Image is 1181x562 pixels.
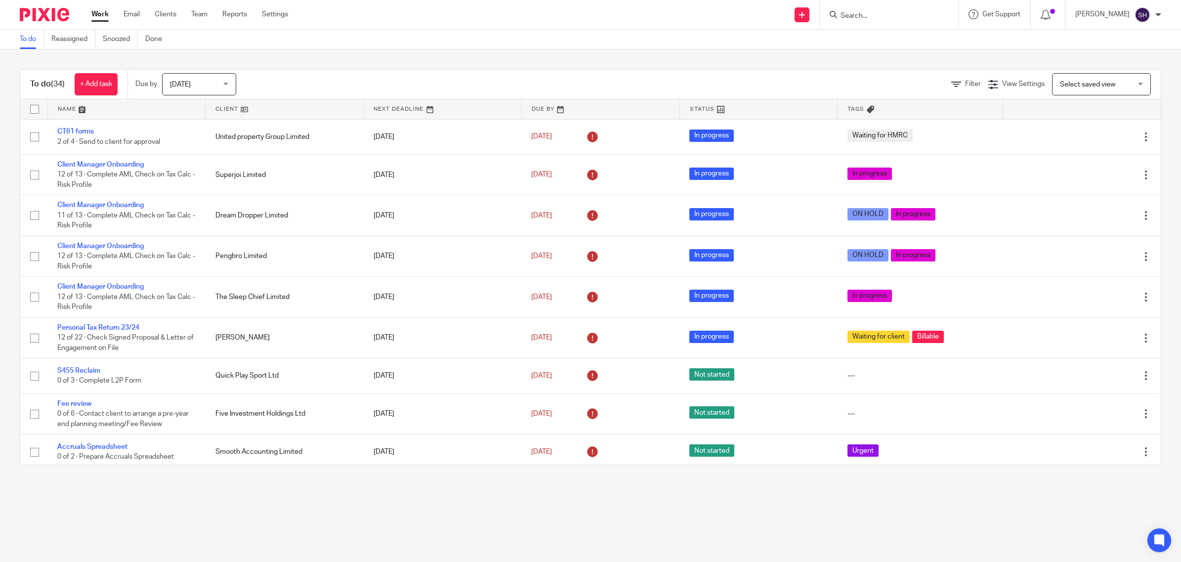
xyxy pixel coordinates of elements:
[847,290,892,302] span: In progress
[364,434,522,470] td: [DATE]
[689,368,734,381] span: Not started
[206,154,364,195] td: Superjoi Limited
[30,79,65,89] h1: To do
[75,73,118,95] a: + Add task
[912,331,944,343] span: Billable
[57,243,144,250] a: Client Manager Onboarding
[124,9,140,19] a: Email
[847,168,892,180] span: In progress
[206,195,364,236] td: Dream Dropper Limited
[364,393,522,434] td: [DATE]
[364,195,522,236] td: [DATE]
[206,119,364,154] td: United property Group Limited
[1002,81,1045,87] span: View Settings
[57,324,139,331] a: Personal Tax Return 23/24
[531,133,552,140] span: [DATE]
[57,202,144,209] a: Client Manager Onboarding
[57,212,195,229] span: 11 of 13 · Complete AML Check on Tax Calc - Risk Profile
[982,11,1020,18] span: Get Support
[847,371,993,381] div: ---
[847,444,879,457] span: Urgent
[57,172,195,189] span: 12 of 13 · Complete AML Check on Tax Calc - Risk Profile
[57,138,160,145] span: 2 of 4 · Send to client for approval
[847,249,888,261] span: ON HOLD
[206,393,364,434] td: Five Investment Holdings Ltd
[847,130,913,142] span: Waiting for HMRC
[206,277,364,317] td: The Sleep Chief Limited
[891,249,935,261] span: In progress
[57,454,174,461] span: 0 of 2 · Prepare Accruals Spreadsheet
[145,30,169,49] a: Done
[689,331,734,343] span: In progress
[531,448,552,455] span: [DATE]
[135,79,157,89] p: Due by
[57,253,195,270] span: 12 of 13 · Complete AML Check on Tax Calc - Risk Profile
[262,9,288,19] a: Settings
[847,409,993,419] div: ---
[965,81,981,87] span: Filter
[1135,7,1150,23] img: svg%3E
[206,317,364,358] td: [PERSON_NAME]
[531,372,552,379] span: [DATE]
[364,277,522,317] td: [DATE]
[891,208,935,220] span: In progress
[222,9,247,19] a: Reports
[847,208,888,220] span: ON HOLD
[531,212,552,219] span: [DATE]
[847,106,864,112] span: Tags
[91,9,109,19] a: Work
[51,30,95,49] a: Reassigned
[689,406,734,419] span: Not started
[206,434,364,470] td: Smooth Accounting Limited
[57,367,100,374] a: S455 Reclaim
[1060,81,1115,88] span: Select saved view
[155,9,176,19] a: Clients
[531,334,552,341] span: [DATE]
[57,294,195,311] span: 12 of 13 · Complete AML Check on Tax Calc - Risk Profile
[689,208,734,220] span: In progress
[57,161,144,168] a: Client Manager Onboarding
[689,130,734,142] span: In progress
[57,283,144,290] a: Client Manager Onboarding
[57,410,189,428] span: 0 of 6 · Contact client to arrange a pre-year end planning meeting/Fee Review
[364,358,522,393] td: [DATE]
[531,410,552,417] span: [DATE]
[57,400,91,407] a: Fee review
[57,128,94,135] a: CT61 forms
[531,171,552,178] span: [DATE]
[206,236,364,276] td: Pengbro Limited
[847,331,910,343] span: Waiting for client
[20,30,44,49] a: To do
[364,317,522,358] td: [DATE]
[531,253,552,259] span: [DATE]
[364,236,522,276] td: [DATE]
[689,168,734,180] span: In progress
[689,444,734,457] span: Not started
[840,12,928,21] input: Search
[51,80,65,88] span: (34)
[689,290,734,302] span: In progress
[20,8,69,21] img: Pixie
[206,358,364,393] td: Quick Play Sport Ltd
[57,378,141,385] span: 0 of 3 · Complete L2P Form
[57,334,194,351] span: 12 of 22 · Check Signed Proposal & Letter of Engagement on File
[531,294,552,301] span: [DATE]
[689,249,734,261] span: In progress
[364,154,522,195] td: [DATE]
[191,9,208,19] a: Team
[103,30,138,49] a: Snoozed
[57,443,127,450] a: Accruals Spreadsheet
[1075,9,1130,19] p: [PERSON_NAME]
[364,119,522,154] td: [DATE]
[170,81,191,88] span: [DATE]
